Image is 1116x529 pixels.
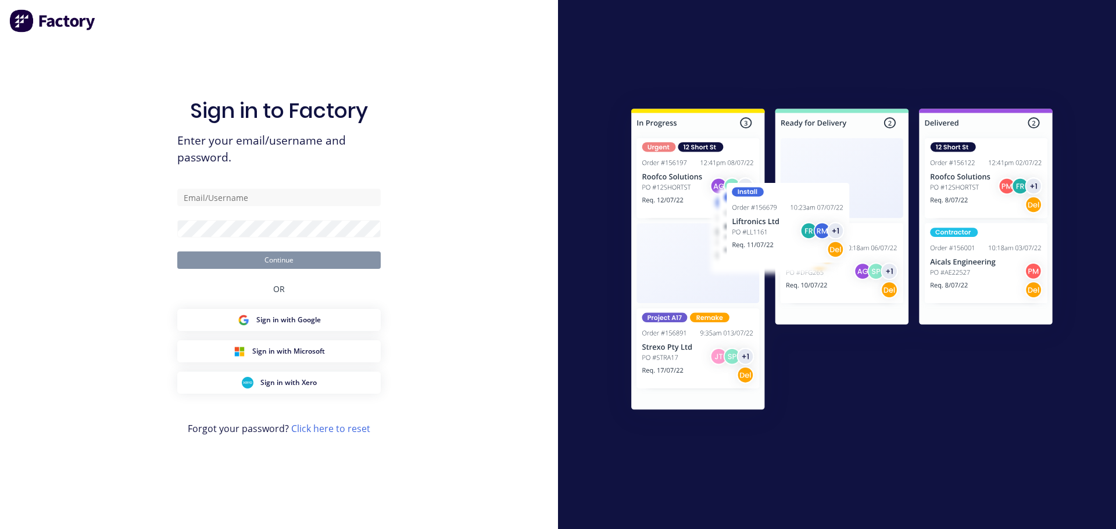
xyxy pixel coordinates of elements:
[9,9,96,33] img: Factory
[177,372,381,394] button: Xero Sign inSign in with Xero
[273,269,285,309] div: OR
[177,251,381,269] button: Continue
[177,189,381,206] input: Email/Username
[177,309,381,331] button: Google Sign inSign in with Google
[188,422,370,436] span: Forgot your password?
[260,377,317,388] span: Sign in with Xero
[242,377,253,388] img: Xero Sign in
[190,98,368,123] h1: Sign in to Factory
[177,340,381,362] button: Microsoft Sign inSign in with Microsoft
[606,85,1078,437] img: Sign in
[256,315,321,325] span: Sign in with Google
[234,346,245,357] img: Microsoft Sign in
[252,346,325,357] span: Sign in with Microsoft
[291,422,370,435] a: Click here to reset
[238,314,249,326] img: Google Sign in
[177,132,381,166] span: Enter your email/username and password.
